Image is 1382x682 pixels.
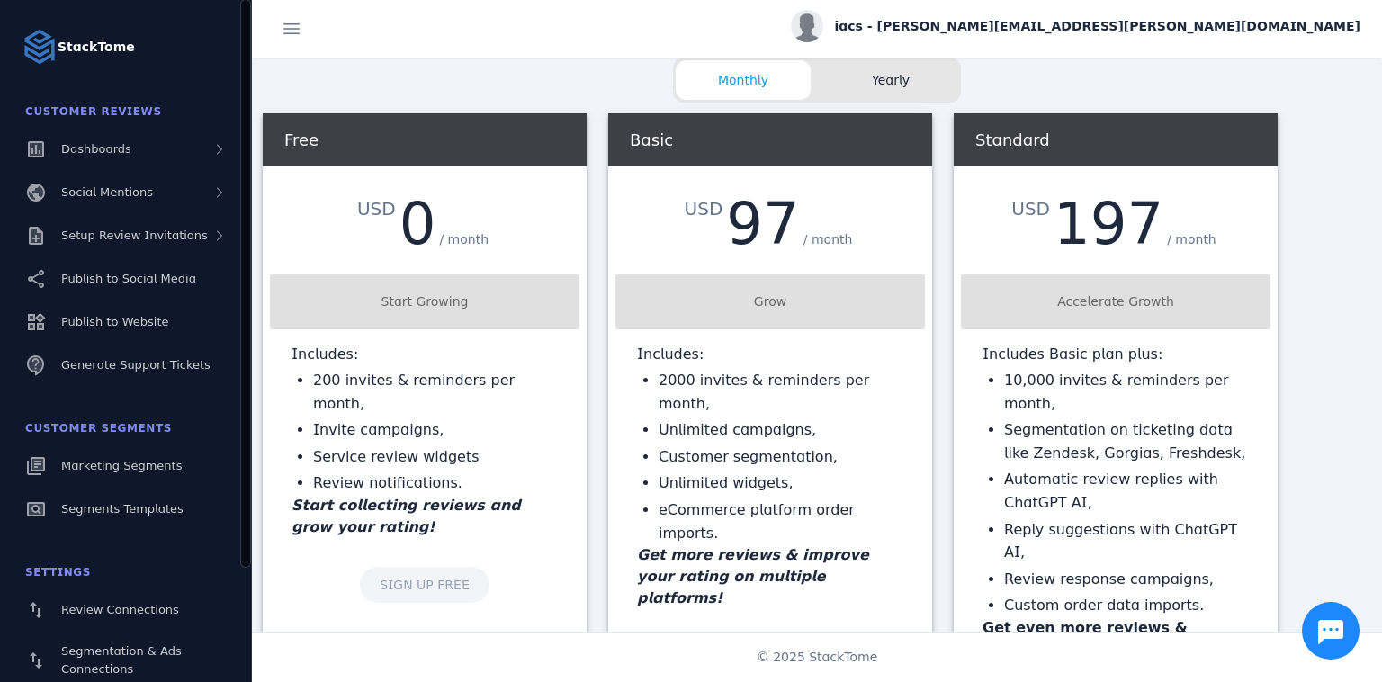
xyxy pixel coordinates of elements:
[823,71,958,90] span: Yearly
[791,10,823,42] img: profile.jpg
[25,422,172,435] span: Customer Segments
[1011,195,1054,222] div: USD
[61,358,211,372] span: Generate Support Tickets
[313,471,558,495] li: Review notifications.
[357,195,399,222] div: USD
[630,130,673,149] span: Basic
[757,648,878,667] span: © 2025 StackTome
[284,130,319,149] span: Free
[61,644,182,676] span: Segmentation & Ads Connections
[659,445,903,469] li: Customer segmentation,
[292,497,521,535] em: Start collecting reviews and grow your rating!
[1004,418,1249,464] li: Segmentation on ticketing data like Zendesk, Gorgias, Freshdesk,
[659,498,903,544] li: eCommerce platform order imports.
[61,315,168,328] span: Publish to Website
[1163,227,1220,253] div: / month
[659,418,903,442] li: Unlimited campaigns,
[313,445,558,469] li: Service review widgets
[1004,518,1249,564] li: Reply suggestions with ChatGPT AI,
[1004,568,1249,591] li: Review response campaigns,
[61,229,208,242] span: Setup Review Invitations
[11,489,241,529] a: Segments Templates
[637,344,903,365] p: Includes:
[11,590,241,630] a: Review Connections
[61,603,179,616] span: Review Connections
[1004,468,1249,514] li: Automatic review replies with ChatGPT AI,
[11,446,241,486] a: Marketing Segments
[676,71,811,90] span: Monthly
[659,369,903,415] li: 2000 invites & reminders per month,
[435,227,492,253] div: / month
[292,344,558,365] p: Includes:
[800,227,857,253] div: / month
[313,418,558,442] li: Invite campaigns,
[637,546,869,606] em: Get more reviews & improve your rating on multiple platforms!
[25,105,162,118] span: Customer Reviews
[1004,369,1249,415] li: 10,000 invites & reminders per month,
[1054,195,1163,253] div: 197
[277,292,572,311] div: Start Growing
[968,292,1263,311] div: Accelerate Growth
[22,29,58,65] img: Logo image
[983,344,1249,365] p: Includes Basic plan plus:
[61,185,153,199] span: Social Mentions
[313,369,558,415] li: 200 invites & reminders per month,
[726,195,799,253] div: 97
[685,195,727,222] div: USD
[983,619,1243,679] strong: Get even more reviews & improve your rating on multiple platforms!
[25,566,91,579] span: Settings
[399,195,436,253] div: 0
[975,130,1050,149] span: Standard
[659,471,903,495] li: Unlimited widgets,
[58,38,135,57] strong: StackTome
[623,292,918,311] div: Grow
[11,259,241,299] a: Publish to Social Media
[61,459,182,472] span: Marketing Segments
[11,302,241,342] a: Publish to Website
[11,345,241,385] a: Generate Support Tickets
[61,502,184,516] span: Segments Templates
[1004,594,1249,617] li: Custom order data imports.
[791,10,1360,42] button: iacs - [PERSON_NAME][EMAIL_ADDRESS][PERSON_NAME][DOMAIN_NAME]
[834,17,1360,36] span: iacs - [PERSON_NAME][EMAIL_ADDRESS][PERSON_NAME][DOMAIN_NAME]
[61,142,131,156] span: Dashboards
[61,272,196,285] span: Publish to Social Media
